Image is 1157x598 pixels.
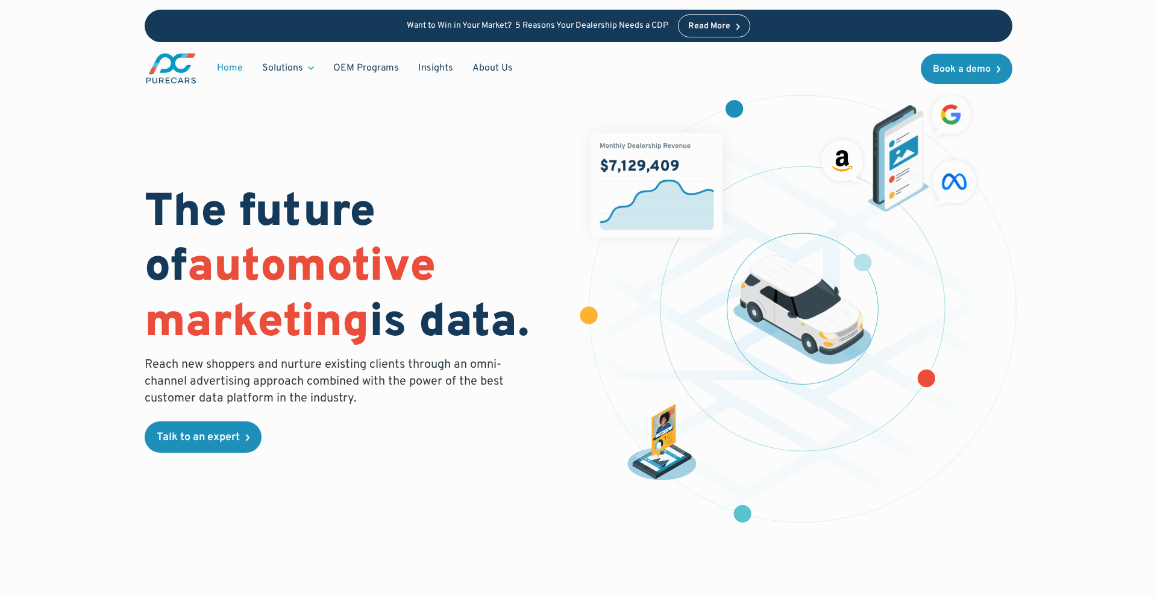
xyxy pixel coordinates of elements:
[678,14,750,37] a: Read More
[262,61,303,75] div: Solutions
[733,255,872,365] img: illustration of a vehicle
[324,57,409,80] a: OEM Programs
[921,54,1012,84] a: Book a demo
[591,133,723,238] img: chart showing monthly dealership revenue of $7m
[463,57,522,80] a: About Us
[409,57,463,80] a: Insights
[622,403,701,482] img: persona of a buyer
[145,52,198,85] a: main
[688,22,730,31] div: Read More
[145,421,262,453] a: Talk to an expert
[933,65,991,74] div: Book a demo
[815,89,982,212] img: ads on social media and advertising partners
[157,432,240,443] div: Talk to an expert
[145,239,436,352] span: automotive marketing
[145,52,198,85] img: purecars logo
[252,57,324,80] div: Solutions
[145,186,564,351] h1: The future of is data.
[145,356,511,407] p: Reach new shoppers and nurture existing clients through an omni-channel advertising approach comb...
[407,21,668,31] p: Want to Win in Your Market? 5 Reasons Your Dealership Needs a CDP
[207,57,252,80] a: Home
